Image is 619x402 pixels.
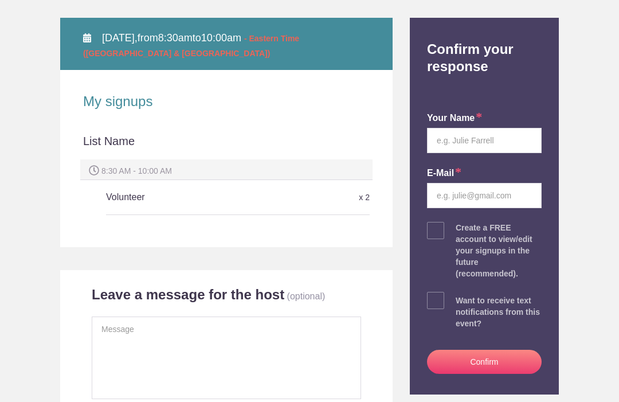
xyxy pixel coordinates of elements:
h2: My signups [83,93,370,110]
h2: Confirm your response [418,18,550,75]
span: from to [83,32,299,58]
img: Spot time [89,165,99,175]
p: (optional) [287,291,326,301]
label: E-mail [427,167,461,180]
span: [DATE], [102,32,138,44]
div: List Name [83,133,370,159]
input: e.g. julie@gmail.com [427,183,542,208]
span: 8:30am [158,32,193,44]
div: Create a FREE account to view/edit your signups in the future (recommended). [456,222,542,279]
div: 8:30 AM - 10:00 AM [80,159,373,180]
h2: Leave a message for the host [92,286,284,303]
div: Want to receive text notifications from this event? [456,295,542,329]
img: Calendar alt [83,33,91,42]
label: your name [427,112,482,125]
h5: Volunteer [106,186,282,209]
span: - Eastern Time ([GEOGRAPHIC_DATA] & [GEOGRAPHIC_DATA]) [83,34,299,58]
input: e.g. Julie Farrell [427,128,542,153]
div: x 2 [282,188,370,208]
button: Confirm [427,350,542,374]
span: 10:00am [201,32,241,44]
